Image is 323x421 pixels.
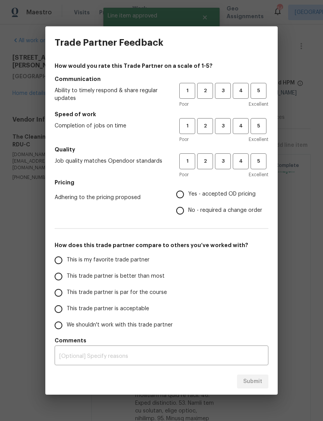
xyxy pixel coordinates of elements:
span: Yes - accepted OD pricing [188,190,256,198]
span: 4 [234,122,248,131]
span: 2 [198,86,212,95]
span: This is my favorite trade partner [67,256,149,264]
span: Poor [179,100,189,108]
h5: How does this trade partner compare to others you’ve worked with? [55,241,268,249]
span: No - required a change order [188,206,262,215]
span: Excellent [249,100,268,108]
span: We shouldn't work with this trade partner [67,321,173,329]
span: Ability to timely respond & share regular updates [55,87,167,102]
div: Pricing [176,186,268,219]
button: 1 [179,83,195,99]
span: 3 [216,122,230,131]
span: Poor [179,171,189,179]
span: This trade partner is acceptable [67,305,149,313]
button: 2 [197,118,213,134]
span: 1 [180,122,194,131]
span: 1 [180,86,194,95]
span: 1 [180,157,194,166]
span: Excellent [249,136,268,143]
h5: Comments [55,337,268,344]
h4: How would you rate this Trade Partner on a scale of 1-5? [55,62,268,70]
h3: Trade Partner Feedback [55,37,163,48]
button: 3 [215,153,231,169]
h5: Communication [55,75,268,83]
button: 4 [233,83,249,99]
button: 3 [215,83,231,99]
span: This trade partner is par for the course [67,289,167,297]
button: 5 [251,83,266,99]
span: 3 [216,86,230,95]
span: 2 [198,157,212,166]
span: 2 [198,122,212,131]
button: 4 [233,118,249,134]
span: 4 [234,86,248,95]
span: Poor [179,136,189,143]
h5: Speed of work [55,110,268,118]
span: Completion of jobs on time [55,122,167,130]
span: 4 [234,157,248,166]
button: 5 [251,118,266,134]
span: Adhering to the pricing proposed [55,194,164,201]
h5: Pricing [55,179,268,186]
button: 1 [179,118,195,134]
button: 4 [233,153,249,169]
button: 2 [197,83,213,99]
button: 2 [197,153,213,169]
button: 1 [179,153,195,169]
span: Job quality matches Opendoor standards [55,157,167,165]
span: 5 [251,157,266,166]
span: 5 [251,86,266,95]
button: 5 [251,153,266,169]
span: 3 [216,157,230,166]
h5: Quality [55,146,268,153]
button: 3 [215,118,231,134]
span: 5 [251,122,266,131]
span: Excellent [249,171,268,179]
span: This trade partner is better than most [67,272,165,280]
div: How does this trade partner compare to others you’ve worked with? [55,252,268,333]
